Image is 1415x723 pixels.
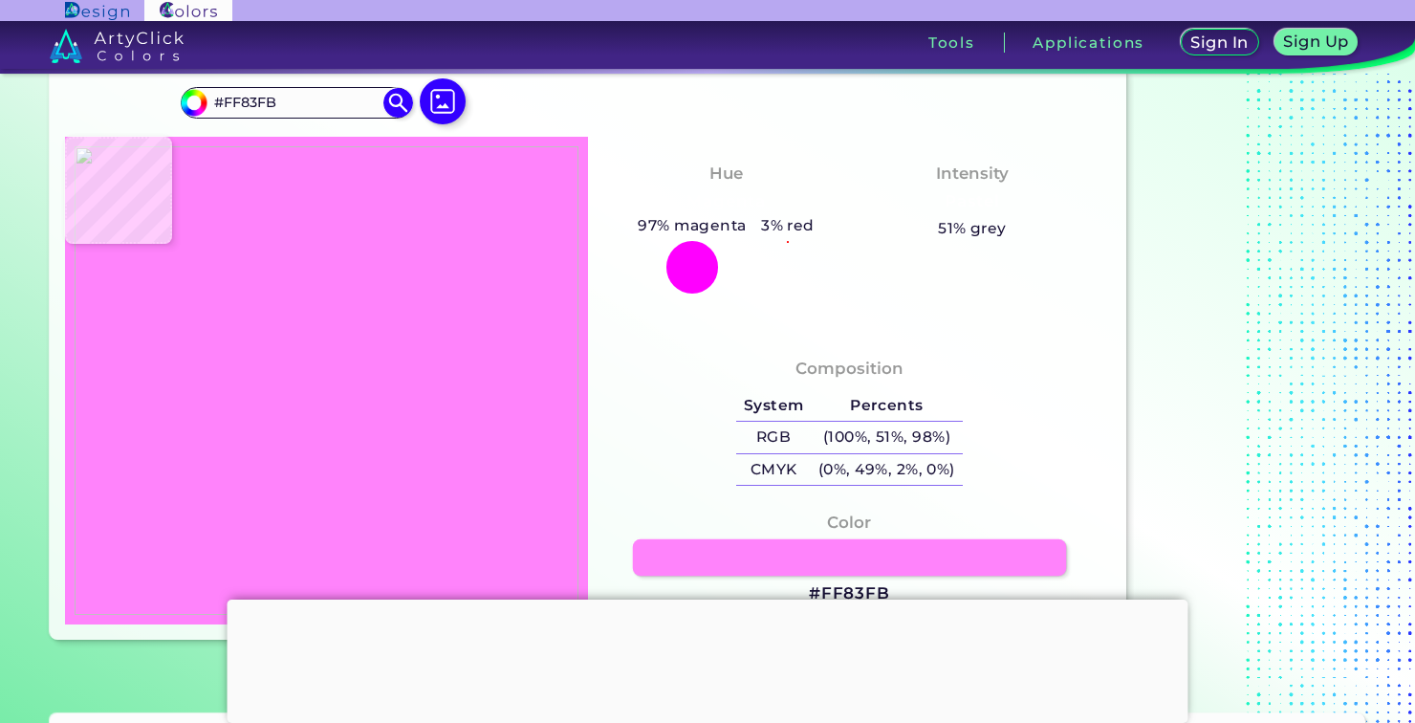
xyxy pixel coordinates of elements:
a: Sign In [1185,31,1255,55]
img: icon search [383,88,412,117]
h3: Magenta [679,190,774,213]
a: Sign Up [1278,31,1354,55]
img: logo_artyclick_colors_white.svg [50,29,185,63]
h5: 97% magenta [631,213,754,238]
h5: CMYK [736,454,811,486]
h5: (0%, 49%, 2%, 0%) [811,454,962,486]
h4: Intensity [936,160,1009,187]
h5: 3% red [753,213,821,238]
h3: Applications [1033,35,1144,50]
h5: Percents [811,390,962,422]
h3: #FF83FB [809,582,890,605]
img: ArtyClick Design logo [65,2,129,20]
h5: (100%, 51%, 98%) [811,422,962,453]
h5: RGB [736,422,811,453]
h4: Composition [795,355,903,383]
h3: Pastel [937,190,1009,213]
h4: Color [827,509,871,537]
img: 6dc2260d-5c86-45a2-9464-e723e7c8dd64 [75,146,578,615]
h5: System [736,390,811,422]
h5: Sign In [1193,35,1246,50]
img: icon picture [420,78,466,124]
h3: Tools [928,35,975,50]
input: type color.. [207,90,385,116]
h4: Hue [709,160,743,187]
iframe: Advertisement [228,600,1188,718]
h5: 51% grey [938,216,1007,241]
h5: Sign Up [1286,34,1345,49]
